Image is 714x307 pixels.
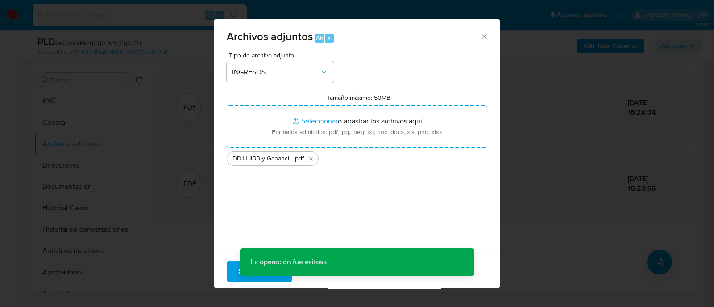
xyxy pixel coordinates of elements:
button: Subir archivo [227,261,292,282]
button: Cerrar [480,32,488,40]
p: La operación fue exitosa [240,248,337,276]
label: Tamaño máximo: 50MB [327,94,390,102]
span: INGRESOS [232,68,320,77]
span: Tipo de archivo adjunto [229,52,336,58]
span: Subir archivo [238,262,281,281]
ul: Archivos seleccionados [227,148,487,166]
span: .pdf [294,154,304,163]
span: DDJJ IIBB y Ganancias [232,154,294,163]
button: Eliminar DDJJ IIBB y Ganancias.pdf [306,153,316,164]
button: INGRESOS [227,61,334,83]
span: Alt [316,34,323,42]
span: Cancelar [307,262,336,281]
span: a [328,34,331,42]
span: Archivos adjuntos [227,29,313,44]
